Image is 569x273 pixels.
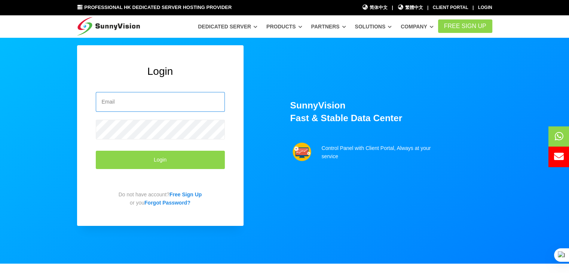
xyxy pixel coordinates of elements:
input: Email [96,92,225,112]
a: FREE Sign Up [438,19,492,33]
a: 简体中文 [362,4,388,11]
a: Forgot Password? [144,200,190,206]
a: 繁體中文 [397,4,423,11]
a: Partners [311,20,346,33]
li: | [472,4,474,11]
a: Free Sign Up [169,191,202,197]
img: support.png [293,142,311,161]
p: Control Panel with Client Portal, Always at your service [322,144,439,161]
h1: SunnyVision Fast & Stable Data Center [290,99,492,125]
a: Dedicated Server [198,20,257,33]
a: Products [266,20,302,33]
h2: Login [96,64,225,79]
span: Professional HK Dedicated Server Hosting Provider [84,4,232,10]
li: | [427,4,428,11]
p: Do not have account? or you [96,190,225,207]
li: | [392,4,393,11]
a: Solutions [355,20,392,33]
a: Client Portal [433,5,468,10]
a: Login [478,5,492,10]
button: Login [96,151,225,169]
a: Company [401,20,434,33]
